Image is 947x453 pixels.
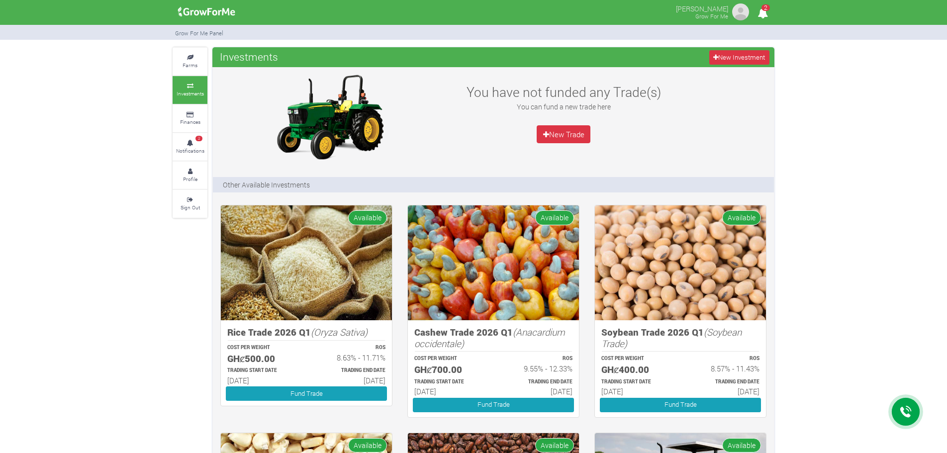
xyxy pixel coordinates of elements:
a: 2 [753,9,772,19]
i: (Soybean Trade) [601,326,742,350]
h6: [DATE] [601,387,671,396]
p: Estimated Trading Start Date [601,378,671,386]
h6: [DATE] [315,376,385,385]
a: Fund Trade [600,398,761,412]
h6: 8.63% - 11.71% [315,353,385,362]
span: Available [722,438,761,453]
h6: [DATE] [502,387,572,396]
h6: [DATE] [227,376,297,385]
span: 2 [761,4,770,11]
img: growforme image [175,2,239,22]
i: (Oryza Sativa) [311,326,368,338]
p: COST PER WEIGHT [601,355,671,362]
a: 2 Notifications [173,133,207,161]
h5: GHȼ500.00 [227,353,297,364]
h6: [DATE] [414,387,484,396]
p: COST PER WEIGHT [414,355,484,362]
a: Fund Trade [226,386,387,401]
h5: Rice Trade 2026 Q1 [227,327,385,338]
small: Grow For Me Panel [175,29,223,37]
small: Investments [177,90,204,97]
a: Farms [173,48,207,75]
small: Notifications [176,147,204,154]
img: growforme image [268,72,392,162]
h5: GHȼ400.00 [601,364,671,375]
img: growforme image [221,205,392,320]
a: New Trade [537,125,590,143]
span: Available [348,210,387,225]
a: Profile [173,162,207,189]
p: You can fund a new trade here [456,101,671,112]
a: Sign Out [173,190,207,217]
a: New Investment [709,50,769,65]
h6: 9.55% - 12.33% [502,364,572,373]
span: Available [348,438,387,453]
small: Sign Out [181,204,200,211]
p: Estimated Trading End Date [689,378,759,386]
a: Investments [173,76,207,103]
h6: 8.57% - 11.43% [689,364,759,373]
p: ROS [689,355,759,362]
p: Estimated Trading Start Date [414,378,484,386]
h5: GHȼ700.00 [414,364,484,375]
p: ROS [315,344,385,352]
i: Notifications [753,2,772,24]
p: COST PER WEIGHT [227,344,297,352]
span: Investments [217,47,281,67]
small: Finances [180,118,200,125]
p: Estimated Trading End Date [315,367,385,374]
p: Estimated Trading End Date [502,378,572,386]
p: Other Available Investments [223,180,310,190]
p: Estimated Trading Start Date [227,367,297,374]
h3: You have not funded any Trade(s) [456,84,671,100]
span: Available [535,438,574,453]
span: 2 [195,136,202,142]
img: growforme image [408,205,579,320]
h6: [DATE] [689,387,759,396]
h5: Cashew Trade 2026 Q1 [414,327,572,349]
span: Available [722,210,761,225]
p: [PERSON_NAME] [676,2,728,14]
p: ROS [502,355,572,362]
small: Profile [183,176,197,182]
small: Grow For Me [695,12,728,20]
a: Fund Trade [413,398,574,412]
h5: Soybean Trade 2026 Q1 [601,327,759,349]
a: Finances [173,105,207,132]
span: Available [535,210,574,225]
small: Farms [183,62,197,69]
i: (Anacardium occidentale) [414,326,565,350]
img: growforme image [731,2,751,22]
img: growforme image [595,205,766,320]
